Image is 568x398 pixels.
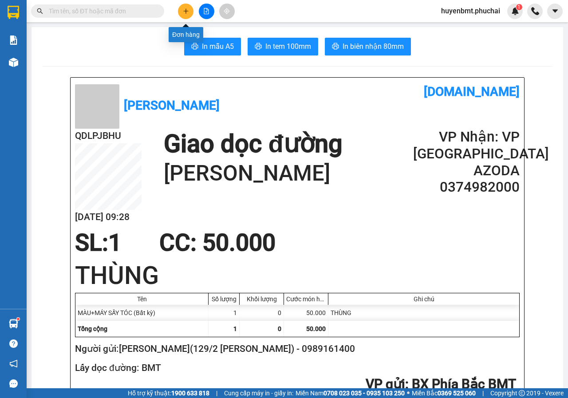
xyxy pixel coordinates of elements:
[88,8,109,18] span: Nhận:
[233,325,237,332] span: 1
[224,388,293,398] span: Cung cấp máy in - giấy in:
[407,391,410,395] span: ⚪️
[323,390,405,397] strong: 0708 023 035 - 0935 103 250
[296,388,405,398] span: Miền Nam
[482,388,484,398] span: |
[37,8,43,14] span: search
[242,296,281,303] div: Khối lượng
[8,8,21,18] span: Gửi:
[203,8,209,14] span: file-add
[75,210,142,225] h2: [DATE] 09:28
[9,319,18,328] img: warehouse-icon
[325,38,411,55] button: printerIn biên nhận 80mm
[8,29,82,61] div: [PERSON_NAME](129/2 [PERSON_NAME])
[75,229,108,256] span: SL:
[164,159,342,188] h1: [PERSON_NAME]
[424,84,520,99] b: [DOMAIN_NAME]
[164,129,342,159] h1: Giao dọc đường
[75,305,209,321] div: MÀU+MÁY SẤY TÓC (Bất kỳ)
[78,296,206,303] div: Tên
[202,41,234,52] span: In mẫu A5
[154,229,281,256] div: CC : 50.000
[331,296,517,303] div: Ghi chú
[9,35,18,45] img: solution-icon
[17,318,20,320] sup: 1
[171,390,209,397] strong: 1900 633 818
[88,8,189,29] div: VP [GEOGRAPHIC_DATA]
[78,325,107,332] span: Tổng cộng
[511,7,519,15] img: icon-new-feature
[75,361,516,375] h2: Lấy dọc đường: BMT
[124,98,220,113] b: [PERSON_NAME]
[9,339,18,348] span: question-circle
[75,342,516,356] h2: Người gửi: [PERSON_NAME](129/2 [PERSON_NAME]) - 0989161400
[183,8,189,14] span: plus
[255,43,262,51] span: printer
[551,7,559,15] span: caret-down
[284,305,328,321] div: 50.000
[75,129,142,143] h2: QDLPJBHU
[108,229,122,256] span: 1
[413,129,520,162] h2: VP Nhận: VP [GEOGRAPHIC_DATA]
[343,41,404,52] span: In biên nhận 80mm
[332,43,339,51] span: printer
[531,7,539,15] img: phone-icon
[216,388,217,398] span: |
[184,38,241,55] button: printerIn mẫu A5
[8,8,82,29] div: BX Phía Bắc BMT
[240,305,284,321] div: 0
[8,61,82,73] div: 0989161400
[9,379,18,388] span: message
[413,162,520,179] h2: AZODA
[328,305,519,321] div: THÙNG
[224,8,230,14] span: aim
[8,6,19,19] img: logo-vxr
[366,376,405,392] span: VP gửi
[75,375,516,394] h2: : BX Phía Bắc BMT
[191,43,198,51] span: printer
[211,296,237,303] div: Số lượng
[219,4,235,19] button: aim
[209,305,240,321] div: 1
[199,4,214,19] button: file-add
[9,359,18,368] span: notification
[519,390,525,396] span: copyright
[248,38,318,55] button: printerIn tem 100mm
[438,390,476,397] strong: 0369 525 060
[49,6,154,16] input: Tìm tên, số ĐT hoặc mã đơn
[88,52,101,61] span: DĐ:
[517,4,521,10] span: 1
[306,325,326,332] span: 50.000
[128,388,209,398] span: Hỗ trợ kỹ thuật:
[169,27,203,42] div: Đơn hàng
[547,4,563,19] button: caret-down
[434,5,507,16] span: huyenbmt.phuchai
[88,62,189,77] span: [PERSON_NAME]
[75,258,520,293] h1: THÙNG
[412,388,476,398] span: Miền Bắc
[9,58,18,67] img: warehouse-icon
[178,4,193,19] button: plus
[265,41,311,52] span: In tem 100mm
[413,179,520,196] h2: 0374982000
[516,4,522,10] sup: 1
[88,39,189,52] div: 0374982000
[286,296,326,303] div: Cước món hàng
[88,29,189,39] div: AZODA
[278,325,281,332] span: 0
